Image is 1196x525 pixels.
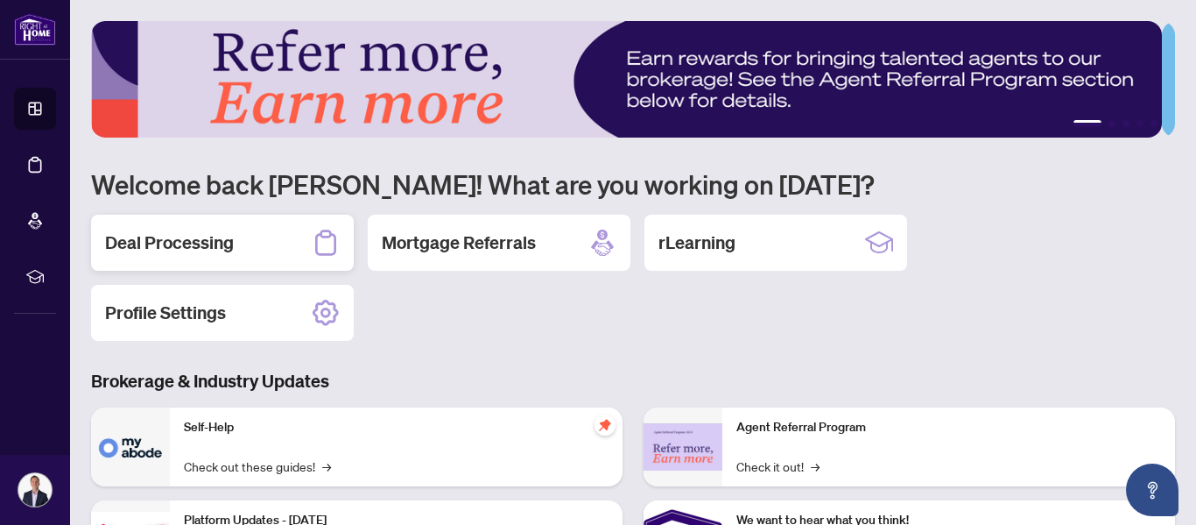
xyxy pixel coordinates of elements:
a: Check out these guides!→ [184,457,331,476]
img: Profile Icon [18,473,52,507]
span: → [322,457,331,476]
span: → [811,457,820,476]
button: 4 [1136,120,1143,127]
span: pushpin [594,415,616,436]
img: Self-Help [91,408,170,486]
button: 5 [1150,120,1157,127]
p: Self-Help [184,418,609,437]
h2: Mortgage Referrals [382,231,536,255]
h1: Welcome back [PERSON_NAME]! What are you working on [DATE]? [91,167,1175,201]
h3: Brokerage & Industry Updates [91,369,1175,394]
h2: Deal Processing [105,231,234,255]
p: Agent Referral Program [736,418,1161,437]
button: Open asap [1126,464,1178,516]
h2: Profile Settings [105,301,226,325]
img: Agent Referral Program [644,423,722,472]
button: 1 [1073,120,1101,127]
img: Slide 0 [91,21,1162,138]
h2: rLearning [658,231,735,255]
img: logo [14,13,56,46]
a: Check it out!→ [736,457,820,476]
button: 2 [1108,120,1115,127]
button: 3 [1122,120,1129,127]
